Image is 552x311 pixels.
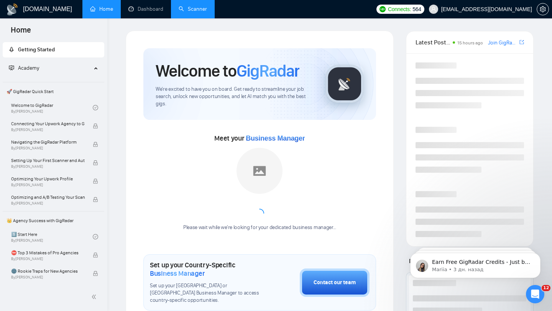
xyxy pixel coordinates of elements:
[537,6,549,12] a: setting
[128,6,163,12] a: dashboardDashboard
[399,237,552,290] iframe: Intercom notifications сообщение
[91,293,99,301] span: double-left
[237,61,299,81] span: GigRadar
[11,267,85,275] span: 🌚 Rookie Traps for New Agencies
[11,275,85,280] span: By [PERSON_NAME]
[431,7,436,12] span: user
[18,46,55,53] span: Getting Started
[93,197,98,202] span: lock
[9,65,14,70] span: fund-projection-screen
[156,61,299,81] h1: Welcome to
[179,6,207,12] a: searchScanner
[488,39,518,47] a: Join GigRadar Slack Community
[325,65,364,103] img: gigradar-logo.png
[519,39,524,45] span: export
[11,146,85,151] span: By [PERSON_NAME]
[11,138,85,146] span: Navigating the GigRadar Platform
[3,42,104,57] li: Getting Started
[388,5,411,13] span: Connects:
[11,120,85,128] span: Connecting Your Upwork Agency to GigRadar
[93,160,98,165] span: lock
[11,228,93,245] a: 1️⃣ Start HereBy[PERSON_NAME]
[11,164,85,169] span: By [PERSON_NAME]
[542,285,550,291] span: 12
[11,157,85,164] span: Setting Up Your First Scanner and Auto-Bidder
[150,269,205,278] span: Business Manager
[3,84,103,99] span: 🚀 GigRadar Quick Start
[93,105,98,110] span: check-circle
[300,268,370,297] button: Contact our team
[11,128,85,132] span: By [PERSON_NAME]
[6,3,18,16] img: logo
[214,134,305,142] span: Meet your
[457,40,483,46] span: 15 hours ago
[9,47,14,52] span: rocket
[416,38,450,47] span: Latest Posts from the GigRadar Community
[93,271,98,276] span: lock
[379,6,386,12] img: upwork-logo.png
[90,6,113,12] a: homeHome
[11,249,85,257] span: ⛔ Top 3 Mistakes of Pro Agencies
[255,209,264,218] span: loading
[11,257,85,261] span: By [PERSON_NAME]
[150,282,261,304] span: Set up your [GEOGRAPHIC_DATA] or [GEOGRAPHIC_DATA] Business Manager to access country-specific op...
[11,175,85,183] span: Optimizing Your Upwork Profile
[3,213,103,228] span: 👑 Agency Success with GigRadar
[412,5,421,13] span: 564
[93,234,98,239] span: check-circle
[179,224,341,231] div: Please wait while we're looking for your dedicated business manager...
[5,25,37,41] span: Home
[537,6,549,12] span: setting
[11,183,85,187] span: By [PERSON_NAME]
[237,148,283,194] img: placeholder.png
[9,65,39,71] span: Academy
[18,65,39,71] span: Academy
[519,39,524,46] a: export
[156,86,313,108] span: We're excited to have you on board. Get ready to streamline your job search, unlock new opportuni...
[93,142,98,147] span: lock
[314,278,356,287] div: Contact our team
[93,252,98,258] span: lock
[537,3,549,15] button: setting
[150,261,261,278] h1: Set up your Country-Specific
[11,99,93,116] a: Welcome to GigRadarBy[PERSON_NAME]
[11,201,85,206] span: By [PERSON_NAME]
[93,123,98,129] span: lock
[93,178,98,184] span: lock
[526,285,544,303] iframe: Intercom live chat
[11,193,85,201] span: Optimizing and A/B Testing Your Scanner for Better Results
[246,134,305,142] span: Business Manager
